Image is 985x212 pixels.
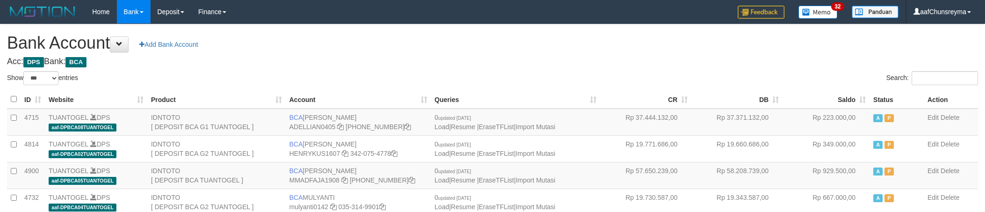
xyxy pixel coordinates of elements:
span: aaf-DPBCA08TUANTOGEL [49,124,116,132]
input: Search: [912,71,978,85]
span: Paused [884,168,894,175]
h4: Acc: Bank: [7,57,978,66]
td: IDNTOTO [ DEPOSIT BCA G2 TUANTOGEL ] [147,135,286,162]
span: DPS [23,57,44,67]
td: IDNTOTO [ DEPOSIT BCA G1 TUANTOGEL ] [147,109,286,136]
th: Saldo: activate to sort column ascending [783,90,870,109]
span: Paused [884,141,894,149]
label: Show entries [7,71,78,85]
a: TUANTOGEL [49,140,88,148]
td: [PERSON_NAME] 342-075-4778 [286,135,431,162]
a: Copy MMADFAJA1908 to clipboard [341,176,348,184]
th: CR: activate to sort column ascending [600,90,691,109]
span: aaf-DPBCA05TUANTOGEL [49,177,116,185]
span: aaf-DPBCA02TUANTOGEL [49,150,116,158]
a: Resume [451,123,475,131]
td: [PERSON_NAME] [PHONE_NUMBER] [286,162,431,189]
td: Rp 19.771.686,00 [600,135,691,162]
a: Resume [451,150,475,157]
a: Delete [941,140,959,148]
a: Import Mutasi [516,123,555,131]
span: Active [873,141,883,149]
td: Rp 349.000,00 [783,135,870,162]
td: DPS [45,109,147,136]
th: Action [924,90,978,109]
select: Showentries [23,71,58,85]
a: HENRYKUS1607 [289,150,340,157]
a: Load [435,203,449,211]
th: Account: activate to sort column ascending [286,90,431,109]
td: Rp 19.660.686,00 [691,135,783,162]
span: 0 [435,140,471,148]
span: BCA [289,114,303,121]
a: Load [435,150,449,157]
span: Paused [884,194,894,202]
a: Edit [927,114,939,121]
a: Copy 3420754778 to clipboard [391,150,397,157]
img: Feedback.jpg [738,6,784,19]
a: Copy mulyanti0142 to clipboard [330,203,337,211]
a: Edit [927,167,939,175]
span: 0 [435,167,471,175]
a: Add Bank Account [133,37,204,52]
span: | | | [435,140,555,157]
a: Import Mutasi [516,150,555,157]
td: 4900 [21,162,45,189]
td: Rp 37.371.132,00 [691,109,783,136]
h1: Bank Account [7,34,978,52]
a: Edit [927,194,939,201]
span: updated [DATE] [438,196,471,201]
a: Load [435,176,449,184]
a: Import Mutasi [516,203,555,211]
a: TUANTOGEL [49,114,88,121]
span: | | | [435,114,555,131]
span: Active [873,114,883,122]
a: Load [435,123,449,131]
th: ID: activate to sort column ascending [21,90,45,109]
td: Rp 37.444.132,00 [600,109,691,136]
td: Rp 57.650.239,00 [600,162,691,189]
a: TUANTOGEL [49,194,88,201]
span: Active [873,168,883,175]
td: 4715 [21,109,45,136]
a: Copy 0353149901 to clipboard [379,203,386,211]
th: DB: activate to sort column ascending [691,90,783,109]
a: Import Mutasi [516,176,555,184]
a: Copy ADELLIAN0405 to clipboard [337,123,344,131]
span: updated [DATE] [438,116,471,121]
span: BCA [289,194,303,201]
span: aaf-DPBCA04TUANTOGEL [49,204,116,212]
a: ADELLIAN0405 [289,123,336,131]
a: EraseTFList [479,123,514,131]
span: 0 [435,194,471,201]
img: panduan.png [852,6,899,18]
span: updated [DATE] [438,169,471,174]
a: Resume [451,176,475,184]
span: | | | [435,194,555,211]
td: IDNTOTO [ DEPOSIT BCA TUANTOGEL ] [147,162,286,189]
th: Queries: activate to sort column ascending [431,90,601,109]
a: EraseTFList [479,176,514,184]
img: MOTION_logo.png [7,5,78,19]
td: Rp 58.208.739,00 [691,162,783,189]
span: 0 [435,114,471,121]
span: Active [873,194,883,202]
td: DPS [45,135,147,162]
a: Delete [941,167,959,175]
a: Copy HENRYKUS1607 to clipboard [342,150,348,157]
th: Product: activate to sort column ascending [147,90,286,109]
td: Rp 929.500,00 [783,162,870,189]
td: 4814 [21,135,45,162]
a: Copy 4062282031 to clipboard [409,176,415,184]
td: [PERSON_NAME] [PHONE_NUMBER] [286,109,431,136]
a: EraseTFList [479,150,514,157]
td: Rp 223.000,00 [783,109,870,136]
span: updated [DATE] [438,142,471,147]
span: BCA [289,167,303,175]
a: Edit [927,140,939,148]
a: TUANTOGEL [49,167,88,175]
a: Delete [941,114,959,121]
span: Paused [884,114,894,122]
label: Search: [886,71,978,85]
th: Website: activate to sort column ascending [45,90,147,109]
